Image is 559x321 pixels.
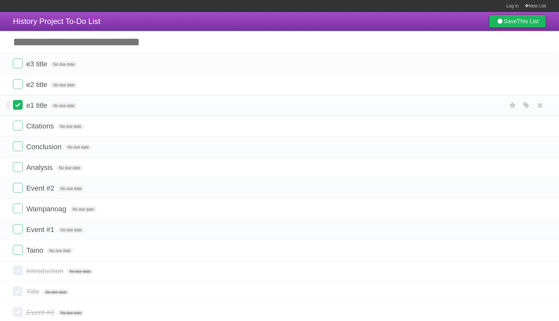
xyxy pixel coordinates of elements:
[58,124,84,129] span: No due date
[489,15,546,28] a: SaveThis List
[13,121,23,130] label: Done
[26,288,41,296] span: Title
[13,286,23,296] label: Done
[13,266,23,275] label: Done
[58,186,84,192] span: No due date
[56,165,82,171] span: No due date
[26,60,49,68] span: e3 title
[13,307,23,317] label: Done
[26,163,54,172] span: Analysis
[70,206,96,212] span: No due date
[65,144,91,150] span: No due date
[26,246,45,254] span: Taino
[13,17,100,26] span: History Project To-Do List
[51,61,77,67] span: No due date
[13,204,23,213] label: Done
[47,248,73,254] span: No due date
[13,245,23,255] label: Done
[507,100,519,111] label: Star task
[13,79,23,89] label: Done
[67,269,93,274] span: No due date
[26,81,49,89] span: e2 title
[26,226,56,234] span: Event #1
[26,101,49,109] span: e1 title
[13,141,23,151] label: Done
[13,100,23,110] label: Done
[43,289,69,295] span: No due date
[26,122,56,130] span: Citations
[58,227,84,233] span: No due date
[58,310,84,316] span: No due date
[26,143,63,151] span: Conclusion
[517,18,539,25] b: This List
[26,308,56,316] span: Event #3
[13,224,23,234] label: Done
[51,103,77,109] span: No due date
[26,267,65,275] span: Introduction
[51,82,77,88] span: No due date
[13,59,23,68] label: Done
[26,205,68,213] span: Wampanoag
[13,183,23,193] label: Done
[13,162,23,172] label: Done
[26,184,56,192] span: Event #2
